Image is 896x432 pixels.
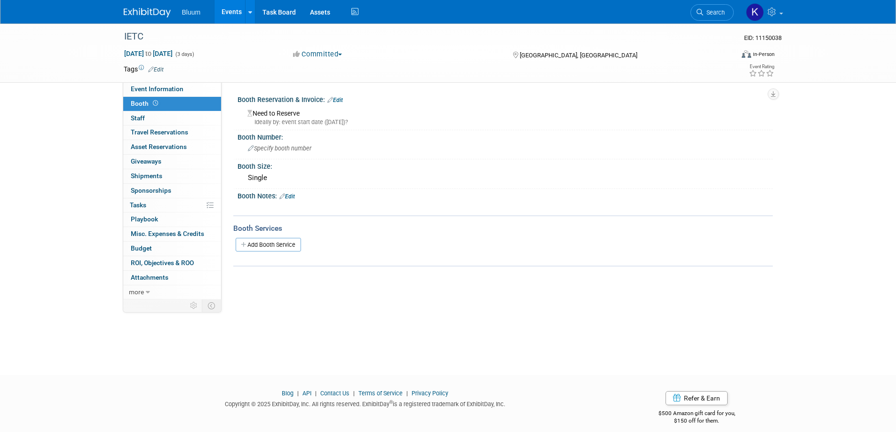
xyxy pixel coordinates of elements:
[678,49,775,63] div: Event Format
[131,259,194,267] span: ROI, Objectives & ROO
[123,82,221,96] a: Event Information
[123,155,221,169] a: Giveaways
[131,274,168,281] span: Attachments
[621,417,773,425] div: $150 off for them.
[666,391,728,405] a: Refer & Earn
[123,169,221,183] a: Shipments
[749,64,774,69] div: Event Rating
[131,215,158,223] span: Playbook
[130,201,146,209] span: Tasks
[123,285,221,299] a: more
[148,66,164,73] a: Edit
[236,238,301,251] a: Add Booth Service
[121,28,720,45] div: IETC
[123,256,221,270] a: ROI, Objectives & ROO
[131,244,152,252] span: Budget
[327,97,343,103] a: Edit
[124,398,607,408] div: Copyright © 2025 ExhibitDay, Inc. All rights reserved. ExhibitDay is a registered trademark of Ex...
[123,111,221,126] a: Staff
[746,3,764,21] img: Kellie Noller
[123,97,221,111] a: Booth
[131,128,188,136] span: Travel Reservations
[238,189,773,201] div: Booth Notes:
[131,100,160,107] span: Booth
[753,51,775,58] div: In-Person
[124,64,164,74] td: Tags
[282,390,293,397] a: Blog
[124,8,171,17] img: ExhibitDay
[123,126,221,140] a: Travel Reservations
[151,100,160,107] span: Booth not reserved yet
[621,403,773,425] div: $500 Amazon gift card for you,
[703,9,725,16] span: Search
[123,140,221,154] a: Asset Reservations
[358,390,403,397] a: Terms of Service
[245,106,766,126] div: Need to Reserve
[248,145,311,152] span: Specify booth number
[245,171,766,185] div: Single
[131,157,161,165] span: Giveaways
[247,118,766,126] div: Ideally by: event start date ([DATE])?
[182,8,201,16] span: Bluum
[313,390,319,397] span: |
[144,50,153,57] span: to
[238,159,773,171] div: Booth Size:
[351,390,357,397] span: |
[131,85,183,93] span: Event Information
[744,34,782,41] span: Event ID: 11150038
[295,390,301,397] span: |
[238,130,773,142] div: Booth Number:
[690,4,734,21] a: Search
[233,223,773,234] div: Booth Services
[129,288,144,296] span: more
[186,299,202,312] td: Personalize Event Tab Strip
[131,187,171,194] span: Sponsorships
[131,230,204,237] span: Misc. Expenses & Credits
[389,400,393,405] sup: ®
[123,212,221,227] a: Playbook
[412,390,448,397] a: Privacy Policy
[279,193,295,200] a: Edit
[742,50,751,58] img: Format-Inperson.png
[238,93,773,105] div: Booth Reservation & Invoice:
[123,198,221,212] a: Tasks
[123,184,221,198] a: Sponsorships
[174,51,194,57] span: (3 days)
[202,299,221,312] td: Toggle Event Tabs
[290,49,346,59] button: Committed
[131,172,162,180] span: Shipments
[123,271,221,285] a: Attachments
[320,390,349,397] a: Contact Us
[131,143,187,150] span: Asset Reservations
[131,114,145,122] span: Staff
[520,52,637,59] span: [GEOGRAPHIC_DATA], [GEOGRAPHIC_DATA]
[123,242,221,256] a: Budget
[124,49,173,58] span: [DATE] [DATE]
[404,390,410,397] span: |
[123,227,221,241] a: Misc. Expenses & Credits
[302,390,311,397] a: API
